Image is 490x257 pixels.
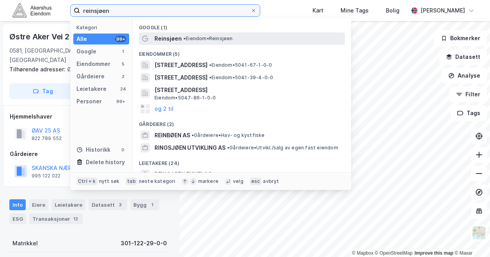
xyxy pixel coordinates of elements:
[449,87,487,102] button: Filter
[89,199,127,210] div: Datasett
[439,49,487,65] button: Datasett
[154,60,208,70] span: [STREET_ADDRESS]
[263,178,279,184] div: avbryt
[116,201,124,209] div: 3
[76,84,107,94] div: Leietakere
[29,213,83,224] div: Transaksjoner
[227,145,229,151] span: •
[86,158,125,167] div: Delete history
[9,66,67,73] span: Tilhørende adresser:
[139,178,176,184] div: neste kategori
[9,46,110,65] div: 0581, [GEOGRAPHIC_DATA], [GEOGRAPHIC_DATA]
[451,220,490,257] div: Kontrollprogram for chat
[154,85,342,95] span: [STREET_ADDRESS]
[120,48,126,55] div: 1
[120,61,126,67] div: 5
[115,36,126,42] div: 99+
[76,97,102,106] div: Personer
[198,178,218,184] div: markere
[386,6,399,15] div: Bolig
[12,4,51,17] img: akershus-eiendom-logo.9091f326c980b4bce74ccdd9f866810c.svg
[126,177,137,185] div: tab
[214,171,216,177] span: •
[120,147,126,153] div: 0
[32,173,60,179] div: 995 122 022
[183,35,186,41] span: •
[154,104,174,113] button: og 2 til
[192,132,265,138] span: Gårdeiere • Hav- og kystfiske
[434,30,487,46] button: Bokmerker
[133,18,351,32] div: Google (1)
[115,98,126,105] div: 99+
[130,199,159,210] div: Bygg
[154,34,182,43] span: Reinsjøen
[154,73,208,82] span: [STREET_ADDRESS]
[10,112,170,121] div: Hjemmelshaver
[227,145,338,151] span: Gårdeiere • Utvikl./salg av egen fast eiendom
[415,250,453,256] a: Improve this map
[9,65,164,74] div: Østre Aker Vei 27
[9,83,76,99] button: Tag
[80,5,250,16] input: Søk på adresse, matrikkel, gårdeiere, leietakere eller personer
[183,35,233,42] span: Eiendom • Reinsjøen
[120,86,126,92] div: 24
[120,73,126,80] div: 2
[76,25,129,30] div: Kategori
[352,250,373,256] a: Mapbox
[76,177,98,185] div: Ctrl + k
[148,201,156,209] div: 1
[375,250,413,256] a: OpenStreetMap
[341,6,369,15] div: Mine Tags
[451,105,487,121] button: Tags
[12,239,38,248] div: Matrikkel
[99,178,120,184] div: nytt søk
[154,143,225,152] span: RINGSJØEN UTVIKLING AS
[192,132,194,138] span: •
[209,62,211,68] span: •
[76,72,105,81] div: Gårdeiere
[209,74,211,80] span: •
[442,68,487,83] button: Analyse
[76,47,96,56] div: Google
[133,45,351,59] div: Eiendommer (5)
[421,6,465,15] div: [PERSON_NAME]
[209,62,272,68] span: Eiendom • 5041-67-1-0-0
[76,145,110,154] div: Historikk
[10,149,170,159] div: Gårdeiere
[29,199,48,210] div: Eiere
[250,177,262,185] div: esc
[451,220,490,257] iframe: Chat Widget
[9,199,26,210] div: Info
[154,131,190,140] span: REINBØEN AS
[312,6,323,15] div: Kart
[76,59,110,69] div: Eiendommer
[9,30,76,43] div: Østre Aker Vei 25
[209,74,273,81] span: Eiendom • 5041-39-4-0-0
[32,135,62,142] div: 822 789 552
[133,154,351,168] div: Leietakere (24)
[233,178,243,184] div: velg
[133,115,351,129] div: Gårdeiere (2)
[214,171,322,177] span: Leietaker • Lønnet arbeid i private husholdn.
[154,170,212,179] span: REINSJØEN FISKELAG
[9,213,26,224] div: ESG
[76,34,87,44] div: Alle
[51,199,85,210] div: Leietakere
[121,239,167,248] div: 301-122-29-0-0
[72,215,80,223] div: 12
[154,95,216,101] span: Eiendom • 5047-86-1-0-0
